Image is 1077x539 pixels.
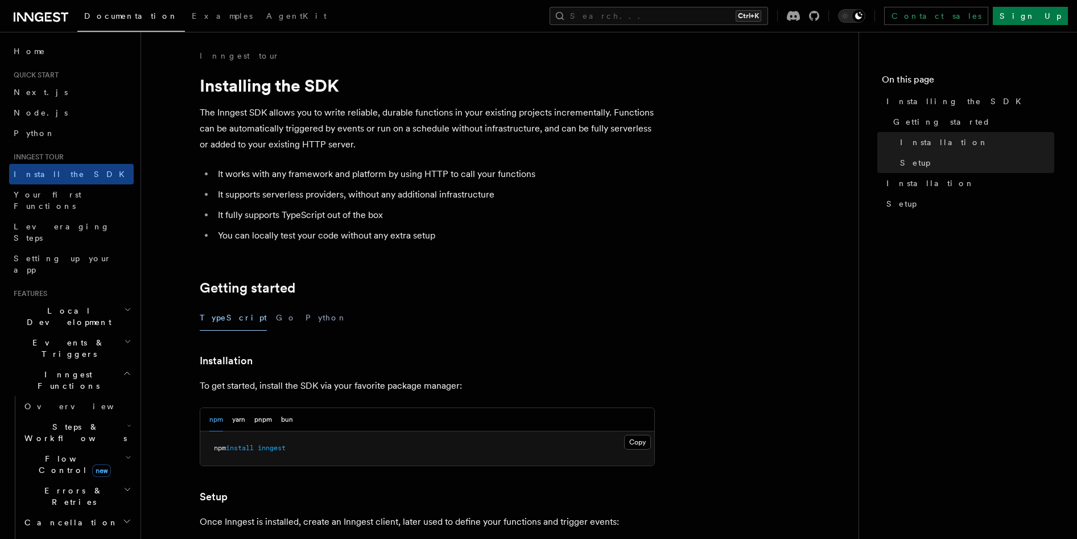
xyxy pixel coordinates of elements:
a: Sign Up [993,7,1068,25]
span: inngest [258,444,286,452]
a: Setup [896,153,1054,173]
button: Errors & Retries [20,480,134,512]
li: You can locally test your code without any extra setup [214,228,655,244]
span: Setting up your app [14,254,112,274]
li: It fully supports TypeScript out of the box [214,207,655,223]
button: Cancellation [20,512,134,533]
button: bun [281,408,293,431]
span: Features [9,289,47,298]
button: Flow Controlnew [20,449,134,480]
kbd: Ctrl+K [736,10,761,22]
span: Setup [900,157,930,168]
a: Python [9,123,134,143]
a: Your first Functions [9,184,134,216]
a: Installation [882,173,1054,194]
span: Getting started [893,116,991,127]
li: It supports serverless providers, without any additional infrastructure [214,187,655,203]
h1: Installing the SDK [200,75,655,96]
a: AgentKit [259,3,333,31]
span: AgentKit [266,11,327,20]
a: Leveraging Steps [9,216,134,248]
button: npm [209,408,223,431]
span: Steps & Workflows [20,421,127,444]
span: Cancellation [20,517,118,528]
span: Your first Functions [14,190,81,211]
button: Toggle dark mode [838,9,865,23]
span: Flow Control [20,453,125,476]
span: Quick start [9,71,59,80]
span: Next.js [14,88,68,97]
span: Installation [900,137,988,148]
span: Home [14,46,46,57]
button: Go [276,305,296,331]
a: Overview [20,396,134,417]
span: Install the SDK [14,170,131,179]
a: Contact sales [884,7,988,25]
a: Setup [882,194,1054,214]
a: Install the SDK [9,164,134,184]
span: Documentation [84,11,178,20]
span: npm [214,444,226,452]
p: To get started, install the SDK via your favorite package manager: [200,378,655,394]
span: Examples [192,11,253,20]
span: Setup [886,198,917,209]
a: Getting started [200,280,295,296]
a: Next.js [9,82,134,102]
button: TypeScript [200,305,267,331]
button: pnpm [254,408,272,431]
button: Events & Triggers [9,332,134,364]
span: Installation [886,178,975,189]
span: Events & Triggers [9,337,124,360]
span: Local Development [9,305,124,328]
span: Node.js [14,108,68,117]
a: Installation [200,353,253,369]
a: Home [9,41,134,61]
h4: On this page [882,73,1054,91]
a: Setting up your app [9,248,134,280]
span: Overview [24,402,142,411]
li: It works with any framework and platform by using HTTP to call your functions [214,166,655,182]
button: Copy [624,435,651,450]
span: Python [14,129,55,138]
button: Python [306,305,347,331]
a: Installing the SDK [882,91,1054,112]
a: Installation [896,132,1054,153]
a: Node.js [9,102,134,123]
p: Once Inngest is installed, create an Inngest client, later used to define your functions and trig... [200,514,655,530]
span: Errors & Retries [20,485,123,508]
a: Getting started [889,112,1054,132]
span: Inngest tour [9,153,64,162]
a: Examples [185,3,259,31]
button: Inngest Functions [9,364,134,396]
span: install [226,444,254,452]
button: Search...Ctrl+K [550,7,768,25]
button: Local Development [9,301,134,332]
span: Inngest Functions [9,369,123,392]
a: Inngest tour [200,50,279,61]
a: Documentation [77,3,185,32]
span: Installing the SDK [886,96,1028,107]
span: Leveraging Steps [14,222,110,242]
button: yarn [232,408,245,431]
p: The Inngest SDK allows you to write reliable, durable functions in your existing projects increme... [200,105,655,153]
a: Setup [200,489,228,505]
button: Steps & Workflows [20,417,134,449]
span: new [92,464,111,477]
